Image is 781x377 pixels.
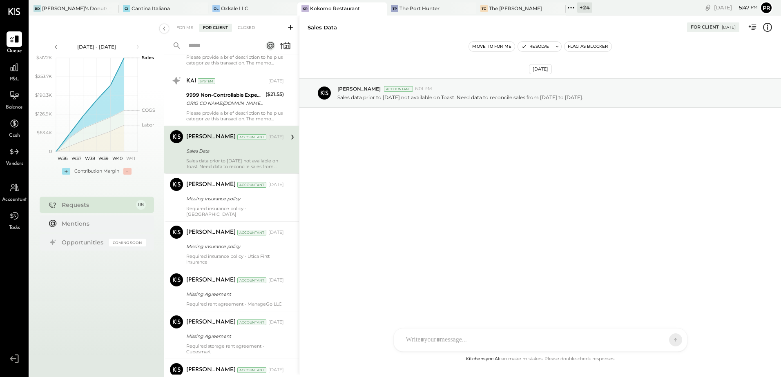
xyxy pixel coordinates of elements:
text: W37 [71,155,81,161]
div: Sales Data [308,24,337,31]
a: Balance [0,88,28,111]
text: 0 [49,149,52,154]
div: Sales Data [186,147,281,155]
div: [DATE] - [DATE] [62,43,132,50]
div: The Port Hunter [399,5,440,12]
div: - [123,168,132,175]
span: P&L [10,76,19,83]
div: Please provide a brief description to help us categorize this transaction. The memo might be help... [186,54,284,66]
div: Mentions [62,220,142,228]
div: TC [480,5,488,12]
div: Cantina Italiana [132,5,170,12]
div: Required rent agreement - ManageGo LLC [186,301,284,307]
div: OL [212,5,220,12]
span: Accountant [2,196,27,204]
span: Vendors [6,160,23,168]
button: Move to for me [469,42,515,51]
a: Accountant [0,180,28,204]
div: BD [33,5,41,12]
div: Accountant [237,182,266,188]
div: For Client [691,24,719,31]
text: $126.9K [35,111,52,117]
div: The [PERSON_NAME] [489,5,542,12]
text: $317.2K [36,55,52,60]
div: [PERSON_NAME] [186,318,236,326]
text: Labor [142,122,154,128]
text: $63.4K [37,130,52,135]
div: [DATE] [722,24,736,30]
div: Accountant [237,134,266,140]
text: W39 [98,155,109,161]
span: Balance [6,104,23,111]
span: Cash [9,132,20,140]
div: ORIG CO NAME:[DOMAIN_NAME] ORIG ID:XXXXXX8598 DESC DATE: CO ENTRY DESCR:dd95e32b65SEC:CCD TRACE#:... [186,99,263,107]
text: W41 [126,155,135,161]
div: Missing Agreement [186,290,281,298]
div: [DATE] [268,367,284,373]
div: [DATE] [714,4,758,11]
p: Sales data prior to [DATE] not available on Toast. Need data to reconcile sales from [DATE] to [D... [337,94,583,101]
div: Please provide a brief description to help us categorize this transaction. The memo might be help... [186,110,284,122]
div: Accountant [237,277,266,283]
div: Accountant [237,367,266,373]
div: Accountant [384,86,413,92]
div: Required storage rent agreement - Cubesmart [186,343,284,355]
div: Requests [62,201,132,209]
div: Missing Agreement [186,332,281,340]
div: [PERSON_NAME] [186,366,236,374]
button: Flag as Blocker [565,42,611,51]
div: Oxkale LLC [221,5,248,12]
text: COGS [142,107,155,113]
text: W38 [85,155,95,161]
div: [PERSON_NAME] [186,181,236,189]
div: [DATE] [268,319,284,326]
div: [PERSON_NAME] [186,276,236,284]
text: $190.3K [35,92,52,98]
span: Tasks [9,224,20,232]
a: Vendors [0,144,28,168]
span: [PERSON_NAME] [337,85,381,92]
div: TP [391,5,398,12]
div: Contribution Margin [74,168,119,175]
div: [PERSON_NAME] [186,133,236,141]
div: ($21.55) [266,90,284,98]
a: P&L [0,60,28,83]
text: W40 [112,155,122,161]
span: 6:01 PM [415,86,432,92]
div: 118 [136,200,146,210]
div: For Me [172,24,197,32]
div: Required insurance policy - [GEOGRAPHIC_DATA] [186,206,284,217]
div: KR [301,5,309,12]
button: Resolve [518,42,552,51]
a: Tasks [0,208,28,232]
div: [DATE] [268,229,284,236]
text: W36 [58,155,68,161]
div: [DATE] [268,277,284,284]
div: [DATE] [529,64,552,74]
div: [DATE] [268,78,284,84]
div: Sales data prior to [DATE] not available on Toast. Need data to reconcile sales from [DATE] to [D... [186,158,284,169]
div: CI [123,5,130,12]
div: KAI [186,77,196,85]
div: + [62,168,70,175]
div: [DATE] [268,134,284,140]
div: Accountant [237,319,266,325]
div: + 24 [577,2,592,13]
div: System [198,78,215,84]
div: Accountant [237,230,266,235]
button: Pr [760,1,773,14]
div: [PERSON_NAME] [186,228,236,237]
a: Queue [0,31,28,55]
div: Kokomo Restaurant [310,5,360,12]
div: Required insurance policy - Utica First Insurance [186,253,284,265]
a: Cash [0,116,28,140]
div: Missing insurance policy [186,195,281,203]
div: Coming Soon [109,239,146,246]
div: Closed [234,24,259,32]
div: [DATE] [268,182,284,188]
text: Sales [142,55,154,60]
text: $253.7K [35,73,52,79]
div: Missing insurance policy [186,242,281,251]
div: copy link [704,3,712,12]
div: For Client [199,24,232,32]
